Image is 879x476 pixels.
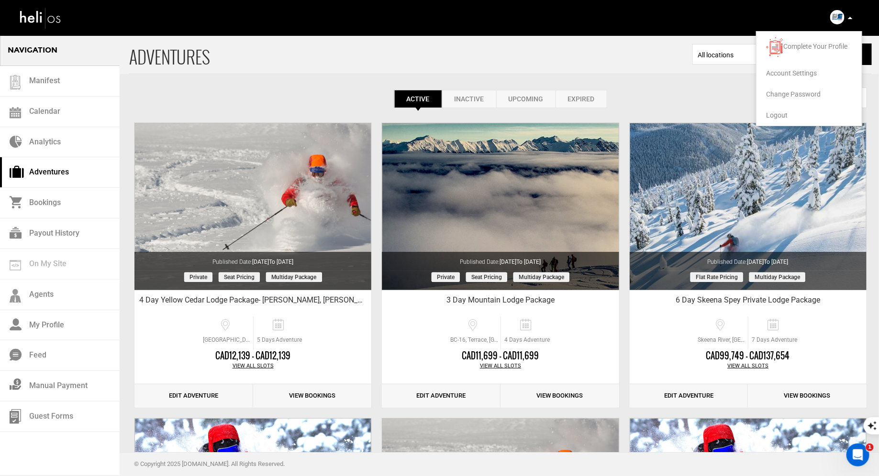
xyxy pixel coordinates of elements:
[382,362,619,370] div: View All Slots
[269,259,293,265] span: to [DATE]
[630,350,867,362] div: CAD99,749 - CAD137,654
[134,350,371,362] div: CAD12,139 - CAD12,139
[766,37,783,57] img: images
[448,336,501,344] span: BC-16, Terrace, [GEOGRAPHIC_DATA], [GEOGRAPHIC_DATA]
[200,336,253,344] span: [GEOGRAPHIC_DATA], [GEOGRAPHIC_DATA][STREET_ADDRESS][GEOGRAPHIC_DATA][GEOGRAPHIC_DATA]
[630,384,748,408] a: Edit Adventure
[432,272,460,282] span: Private
[10,260,21,270] img: on_my_site.svg
[466,272,507,282] span: Seat Pricing
[846,444,869,466] iframe: Intercom live chat
[10,289,21,303] img: agents-icon.svg
[695,336,748,344] span: Skeena River, [GEOGRAPHIC_DATA], [GEOGRAPHIC_DATA]
[690,272,743,282] span: Flat Rate Pricing
[266,272,322,282] span: Multiday package
[382,350,619,362] div: CAD11,699 - CAD11,699
[692,44,774,65] span: Select box activate
[134,295,371,309] div: 4 Day Yellow Cedar Lodge Package- [PERSON_NAME], [PERSON_NAME], & [PERSON_NAME]
[501,384,619,408] a: View Bookings
[556,90,607,108] a: Expired
[516,259,541,265] span: to [DATE]
[500,259,541,265] span: [DATE]
[382,295,619,309] div: 3 Day Mountain Lodge Package
[129,35,692,74] span: ADVENTURES
[252,259,293,265] span: [DATE]
[254,336,306,344] span: 5 Days Adventure
[766,90,821,98] span: Change Password
[394,90,442,108] a: Active
[134,384,253,408] a: Edit Adventure
[764,259,789,265] span: to [DATE]
[382,252,619,266] div: Published Date:
[134,252,371,266] div: Published Date:
[630,252,867,266] div: Published Date:
[19,5,62,31] img: heli-logo
[496,90,556,108] a: Upcoming
[184,272,212,282] span: Private
[501,336,553,344] span: 4 Days Adventure
[219,272,260,282] span: Seat Pricing
[749,272,805,282] span: Multiday package
[766,69,817,77] span: Account Settings
[513,272,569,282] span: Multiday package
[748,384,867,408] a: View Bookings
[830,10,845,24] img: img_634049a79d2f80bb852de8805dc5f4d5.png
[766,111,788,119] span: Logout
[698,50,768,60] span: All locations
[253,384,372,408] a: View Bookings
[442,90,496,108] a: Inactive
[630,362,867,370] div: View All Slots
[748,336,801,344] span: 7 Days Adventure
[747,259,789,265] span: [DATE]
[630,295,867,309] div: 6 Day Skeena Spey Private Lodge Package
[783,43,847,50] span: Complete Your Profile
[8,75,22,89] img: guest-list.svg
[10,107,21,119] img: calendar.svg
[382,384,501,408] a: Edit Adventure
[134,362,371,370] div: View All Slots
